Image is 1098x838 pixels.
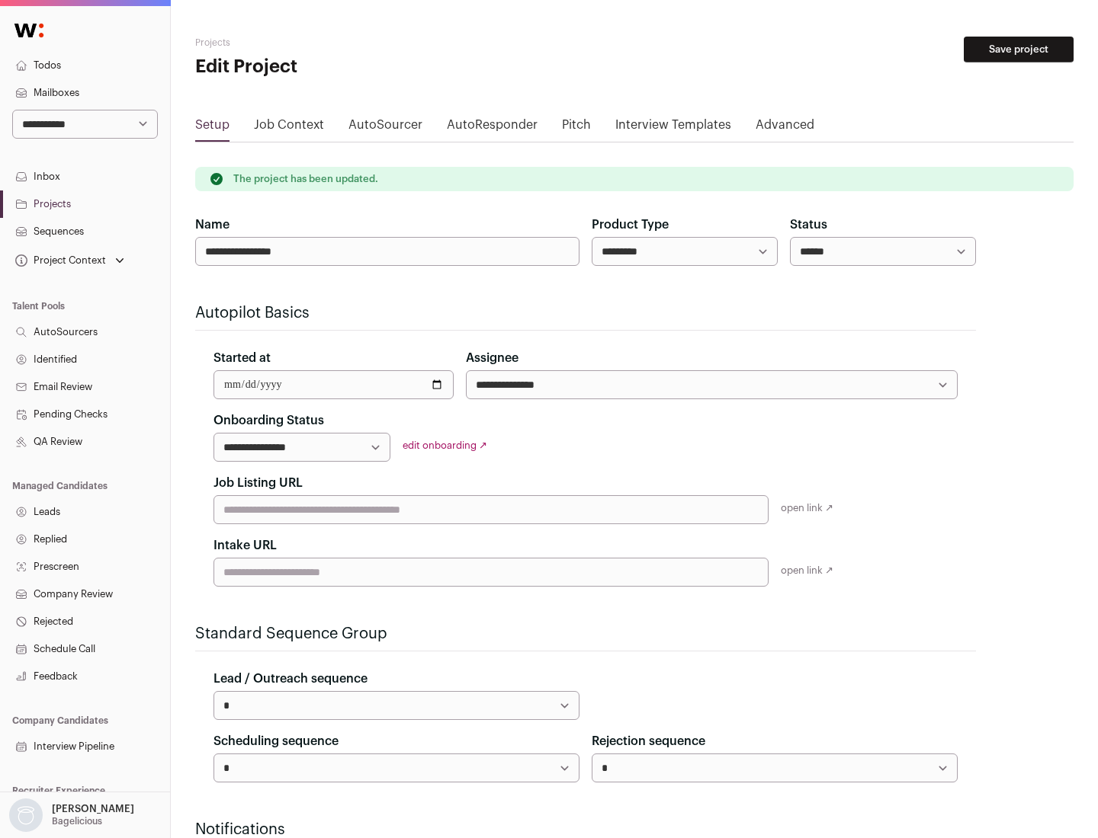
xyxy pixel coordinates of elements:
p: Bagelicious [52,815,102,827]
div: Project Context [12,254,106,267]
label: Product Type [592,216,669,234]
h1: Edit Project [195,55,488,79]
label: Started at [213,349,271,367]
a: Pitch [562,116,591,140]
label: Name [195,216,230,234]
a: AutoResponder [447,116,538,140]
label: Lead / Outreach sequence [213,670,368,688]
h2: Autopilot Basics [195,302,976,324]
a: Advanced [756,116,814,140]
h2: Projects [195,37,488,49]
label: Onboarding Status [213,411,324,430]
label: Job Listing URL [213,474,303,492]
button: Open dropdown [12,250,127,271]
p: [PERSON_NAME] [52,803,134,815]
img: Wellfound [6,15,52,46]
label: Rejection sequence [592,732,705,750]
a: Interview Templates [615,116,731,140]
a: Setup [195,116,230,140]
label: Scheduling sequence [213,732,339,750]
button: Save project [964,37,1074,62]
label: Assignee [466,349,518,367]
a: Job Context [254,116,324,140]
h2: Standard Sequence Group [195,623,976,644]
img: nopic.png [9,798,43,832]
a: AutoSourcer [348,116,422,140]
p: The project has been updated. [233,173,378,185]
a: edit onboarding ↗ [403,440,487,450]
label: Intake URL [213,536,277,555]
button: Open dropdown [6,798,137,832]
label: Status [790,216,827,234]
